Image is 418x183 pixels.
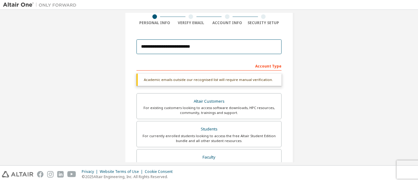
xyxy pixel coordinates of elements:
[136,61,282,71] div: Account Type
[136,20,173,25] div: Personal Info
[2,171,33,178] img: altair_logo.svg
[145,169,176,174] div: Cookie Consent
[136,74,282,86] div: Academic emails outside our recognised list will require manual verification.
[140,134,278,143] div: For currently enrolled students looking to access the free Altair Student Edition bundle and all ...
[173,20,209,25] div: Verify Email
[100,169,145,174] div: Website Terms of Use
[140,97,278,106] div: Altair Customers
[140,105,278,115] div: For existing customers looking to access software downloads, HPC resources, community, trainings ...
[209,20,245,25] div: Account Info
[82,174,176,179] p: © 2025 Altair Engineering, Inc. All Rights Reserved.
[140,125,278,134] div: Students
[37,171,43,178] img: facebook.svg
[57,171,64,178] img: linkedin.svg
[140,162,278,171] div: For faculty & administrators of academic institutions administering students and accessing softwa...
[3,2,80,8] img: Altair One
[140,153,278,162] div: Faculty
[82,169,100,174] div: Privacy
[47,171,54,178] img: instagram.svg
[67,171,76,178] img: youtube.svg
[245,20,282,25] div: Security Setup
